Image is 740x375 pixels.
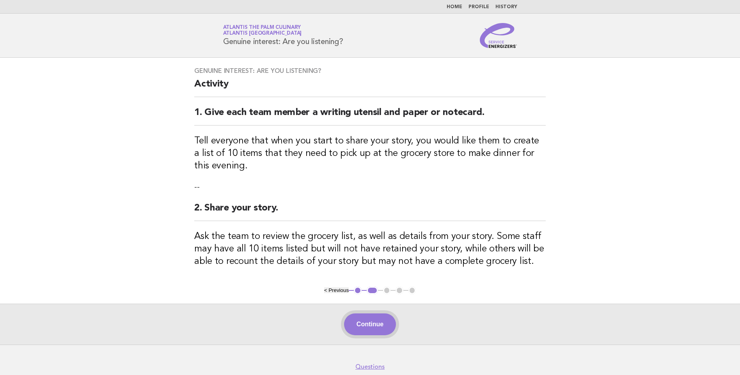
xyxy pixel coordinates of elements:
button: 2 [367,287,378,294]
span: Atlantis [GEOGRAPHIC_DATA] [223,31,302,36]
h3: Ask the team to review the grocery list, as well as details from your story. Some staff may have ... [194,230,546,268]
h2: 1. Give each team member a writing utensil and paper or notecard. [194,106,546,126]
button: < Previous [324,287,349,293]
h2: 2. Share your story. [194,202,546,221]
h2: Activity [194,78,546,97]
p: -- [194,182,546,193]
h3: Tell everyone that when you start to share your story, you would like them to create a list of 10... [194,135,546,172]
a: Questions [355,363,385,371]
a: Home [447,5,462,9]
h3: Genuine interest: Are you listening? [194,67,546,75]
button: Continue [344,313,396,335]
img: Service Energizers [480,23,517,48]
a: History [495,5,517,9]
a: Profile [468,5,489,9]
a: Atlantis The Palm CulinaryAtlantis [GEOGRAPHIC_DATA] [223,25,302,36]
h1: Genuine interest: Are you listening? [223,25,343,46]
button: 1 [354,287,362,294]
